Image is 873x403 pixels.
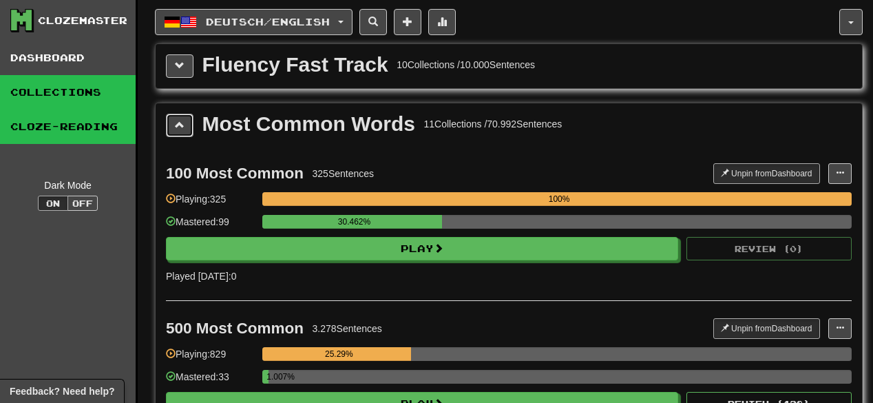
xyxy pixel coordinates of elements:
[202,114,415,134] div: Most Common Words
[67,196,98,211] button: Off
[428,9,456,35] button: More stats
[166,271,236,282] span: Played [DATE]: 0
[713,163,820,184] button: Unpin fromDashboard
[166,320,304,337] div: 500 Most Common
[166,192,255,215] div: Playing: 325
[166,215,255,238] div: Mastered: 99
[359,9,387,35] button: Search sentences
[166,370,255,393] div: Mastered: 33
[266,370,268,384] div: 1.007%
[394,9,421,35] button: Add sentence to collection
[266,192,852,206] div: 100%
[166,165,304,182] div: 100 Most Common
[266,347,411,361] div: 25.29%
[38,196,68,211] button: On
[202,54,388,75] div: Fluency Fast Track
[313,322,382,335] div: 3.278 Sentences
[713,318,820,339] button: Unpin fromDashboard
[686,237,852,260] button: Review (0)
[313,167,375,180] div: 325 Sentences
[397,58,535,72] div: 10 Collections / 10.000 Sentences
[206,16,330,28] span: Deutsch / English
[423,117,562,131] div: 11 Collections / 70.992 Sentences
[10,384,114,398] span: Open feedback widget
[10,178,125,192] div: Dark Mode
[166,347,255,370] div: Playing: 829
[155,9,353,35] button: Deutsch/English
[166,237,678,260] button: Play
[266,215,442,229] div: 30.462%
[38,14,127,28] div: Clozemaster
